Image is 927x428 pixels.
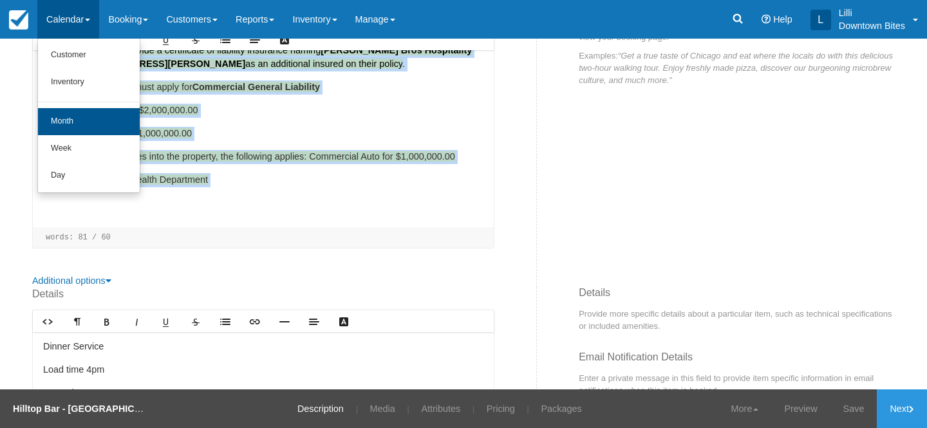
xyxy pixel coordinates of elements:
[37,39,140,193] ul: Calendar
[211,29,240,50] a: Lists
[181,311,211,332] a: Strikethrough
[411,389,470,428] a: Attributes
[43,82,320,92] span: 2. The following limits must apply for
[43,151,455,162] span: 3. If bringing automobiles into the property, the following applies: Commercial Auto for $1,000,0...
[773,14,792,24] span: Help
[32,287,494,302] label: Details
[62,311,92,332] a: Format
[13,404,205,414] strong: Hilltop Bar - [GEOGRAPHIC_DATA] - Dinner
[240,29,270,50] a: Align
[329,311,359,332] a: Text Color
[839,19,905,32] p: Downtown Bites
[38,135,140,162] a: Week
[38,42,140,69] a: Customer
[477,389,525,428] a: Pricing
[38,69,140,96] a: Inventory
[181,29,211,50] a: Strikethrough
[122,311,151,332] a: Italic
[579,372,895,396] p: Enter a private message in this field to provide item specific information in email notifications...
[288,389,353,428] a: Description
[32,275,111,286] a: Additional options
[192,82,320,92] strong: Commercial General Liability
[579,351,895,372] h3: Email Notification Details
[240,311,270,332] a: Link
[38,108,140,135] a: Month
[579,51,893,85] em: “Get a true taste of Chicago and eat where the locals do with this delicious two-hour walking tou...
[43,386,483,400] p: Event time 5pm - 9pm
[211,311,240,332] a: Lists
[92,311,122,332] a: Bold
[33,311,62,332] a: HTML
[33,29,62,50] a: HTML
[810,10,831,30] div: L
[762,15,771,24] i: Help
[38,162,140,189] a: Day
[299,311,329,332] a: Align
[579,50,895,86] p: Examples:
[43,340,483,354] p: Dinner Service
[270,311,299,332] a: Line
[830,389,877,428] a: Save
[579,287,895,308] h3: Details
[43,44,483,71] p: .
[43,363,483,377] p: Load time 4pm
[270,29,299,50] a: Text Color
[151,29,181,50] a: Underline
[839,6,905,19] p: Lilli
[39,232,118,243] li: words: 81 / 60
[532,389,592,428] a: Packages
[579,308,895,332] p: Provide more specific details about a particular item, such as technical specifications or includ...
[771,389,830,428] a: Preview
[877,389,927,428] a: Next
[718,389,772,428] a: More
[9,10,28,30] img: checkfront-main-nav-mini-logo.png
[151,311,181,332] a: Underline
[360,389,405,428] a: Media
